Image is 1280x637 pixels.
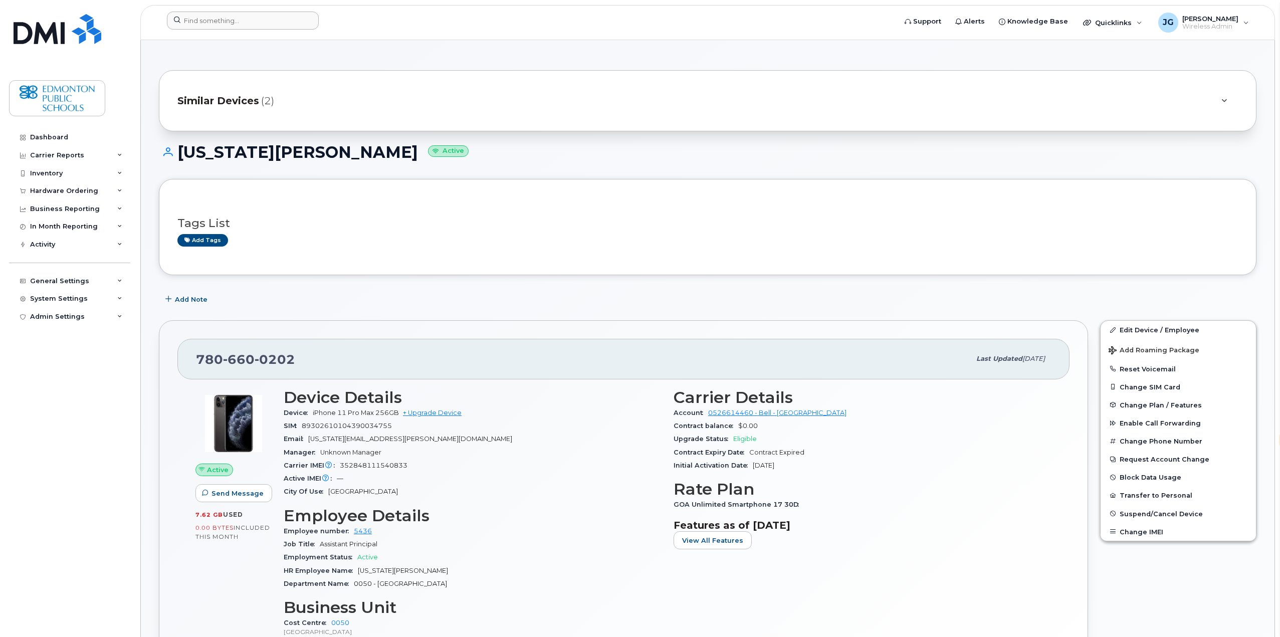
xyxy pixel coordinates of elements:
span: Employee number [284,527,354,535]
span: Job Title [284,540,320,548]
h3: Rate Plan [674,480,1051,498]
button: Enable Call Forwarding [1101,414,1256,432]
button: Reset Voicemail [1101,360,1256,378]
span: 0202 [255,352,295,367]
span: View All Features [682,536,743,545]
a: 5436 [354,527,372,535]
span: [GEOGRAPHIC_DATA] [328,488,398,495]
span: Manager [284,449,320,456]
button: Block Data Usage [1101,468,1256,486]
span: Unknown Manager [320,449,381,456]
h3: Tags List [177,217,1238,230]
button: Transfer to Personal [1101,486,1256,504]
span: 352848111540833 [340,462,407,469]
span: Email [284,435,308,443]
span: Similar Devices [177,94,259,108]
span: Last updated [976,355,1022,362]
h3: Business Unit [284,598,662,616]
span: Active [207,465,229,475]
button: Add Note [159,290,216,308]
span: Contract Expired [749,449,804,456]
span: City Of Use [284,488,328,495]
small: Active [428,145,469,157]
span: [US_STATE][EMAIL_ADDRESS][PERSON_NAME][DOMAIN_NAME] [308,435,512,443]
span: Department Name [284,580,354,587]
span: Carrier IMEI [284,462,340,469]
button: Change SIM Card [1101,378,1256,396]
span: Add Note [175,295,207,304]
span: Account [674,409,708,416]
span: Eligible [733,435,757,443]
span: Employment Status [284,553,357,561]
a: 0526614460 - Bell - [GEOGRAPHIC_DATA] [708,409,846,416]
span: [DATE] [1022,355,1045,362]
span: 89302610104390034755 [302,422,392,430]
span: (2) [261,94,274,108]
span: [DATE] [753,462,774,469]
span: Suspend/Cancel Device [1120,510,1203,517]
button: View All Features [674,531,752,549]
span: 780 [196,352,295,367]
span: [US_STATE][PERSON_NAME] [358,567,448,574]
span: used [223,511,243,518]
a: + Upgrade Device [403,409,462,416]
span: Upgrade Status [674,435,733,443]
span: GOA Unlimited Smartphone 17 30D [674,501,804,508]
h1: [US_STATE][PERSON_NAME] [159,143,1256,161]
button: Change IMEI [1101,523,1256,541]
span: included this month [195,524,270,540]
a: 0050 [331,619,349,626]
a: Edit Device / Employee [1101,321,1256,339]
span: Enable Call Forwarding [1120,419,1201,427]
p: [GEOGRAPHIC_DATA] [284,627,662,636]
span: 660 [223,352,255,367]
span: Contract Expiry Date [674,449,749,456]
span: Active [357,553,378,561]
span: iPhone 11 Pro Max 256GB [313,409,399,416]
span: HR Employee Name [284,567,358,574]
span: 7.62 GB [195,511,223,518]
span: SIM [284,422,302,430]
span: Cost Centre [284,619,331,626]
h3: Employee Details [284,507,662,525]
span: Change Plan / Features [1120,401,1202,408]
button: Send Message [195,484,272,502]
a: Add tags [177,234,228,247]
span: Send Message [211,489,264,498]
img: 11_Pro_Max.jpg [203,393,264,454]
button: Add Roaming Package [1101,339,1256,360]
span: Initial Activation Date [674,462,753,469]
span: Assistant Principal [320,540,377,548]
span: Device [284,409,313,416]
span: Add Roaming Package [1109,346,1199,356]
h3: Features as of [DATE] [674,519,1051,531]
h3: Device Details [284,388,662,406]
span: 0.00 Bytes [195,524,234,531]
h3: Carrier Details [674,388,1051,406]
span: Contract balance [674,422,738,430]
button: Change Plan / Features [1101,396,1256,414]
button: Change Phone Number [1101,432,1256,450]
button: Request Account Change [1101,450,1256,468]
span: Active IMEI [284,475,337,482]
button: Suspend/Cancel Device [1101,505,1256,523]
span: 0050 - [GEOGRAPHIC_DATA] [354,580,447,587]
span: — [337,475,343,482]
span: $0.00 [738,422,758,430]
